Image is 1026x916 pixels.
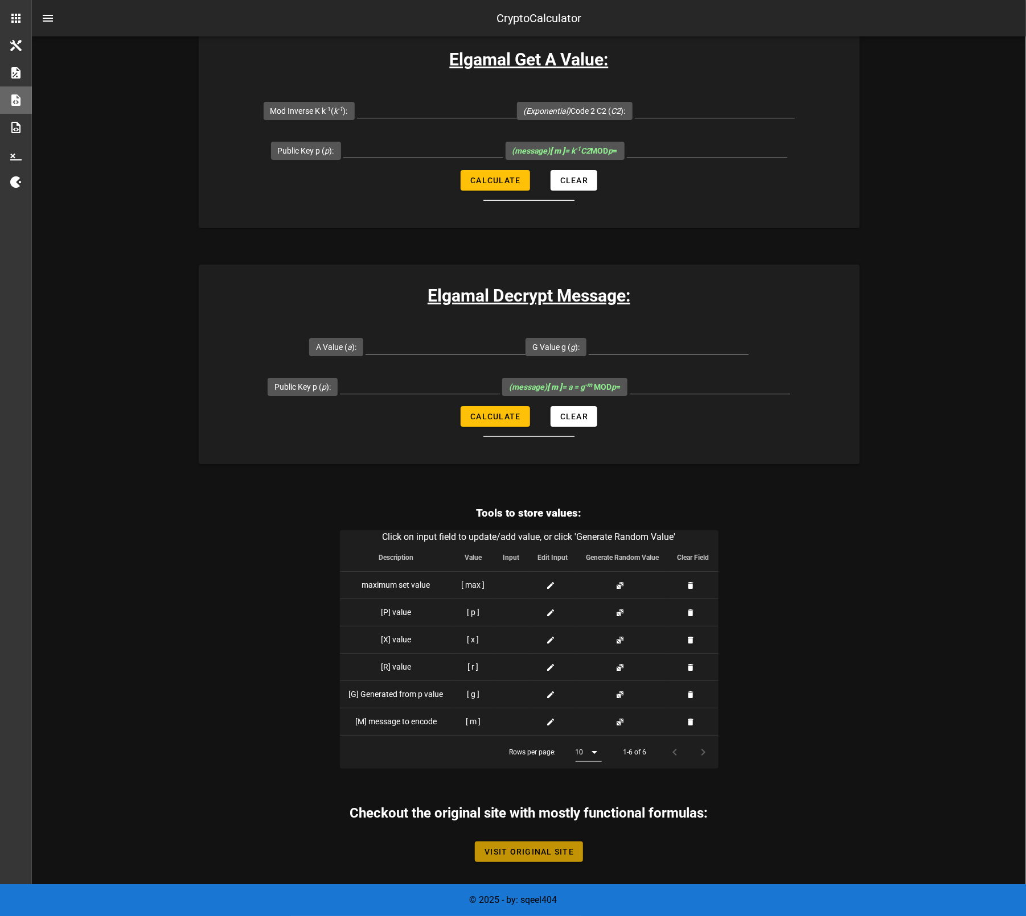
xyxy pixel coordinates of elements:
[576,747,584,757] div: 10
[453,653,494,680] td: [ r ]
[538,554,568,562] span: Edit Input
[586,554,659,562] span: Generate Random Value
[270,105,348,117] label: Mod Inverse K k ( ):
[379,554,413,562] span: Description
[350,782,708,823] h2: Checkout the original site with mostly functional formulas:
[453,626,494,653] td: [ x ]
[524,106,571,115] i: (Exponential)
[524,105,626,117] label: Code 2 C2 ( ):
[609,146,613,155] i: p
[453,571,494,599] td: [ max ]
[340,653,453,680] td: [R] value
[347,343,352,352] i: a
[340,571,453,599] td: maximum set value
[532,341,580,353] label: G Value g ( ):
[497,10,582,27] div: CryptoCalculator
[576,145,581,152] sup: -1
[678,554,709,562] span: Clear Field
[623,747,647,757] div: 1-6 of 6
[547,382,562,391] b: [ m ]
[278,145,334,156] label: Public Key p ( ):
[453,680,494,708] td: [ g ]
[34,5,61,32] button: nav-menu-toggle
[340,530,719,544] caption: Click on input field to update/add value, or click 'Generate Random Value'
[509,382,594,391] i: (message) = a = g
[469,894,557,905] span: © 2025 - by: sqeel404
[509,382,621,391] span: MOD =
[340,544,453,571] th: Description
[334,106,343,115] i: k
[560,176,588,185] span: Clear
[551,406,597,427] button: Clear
[316,341,356,353] label: A Value ( ):
[453,544,494,571] th: Value
[453,599,494,626] td: [ p ]
[571,343,575,352] i: g
[465,554,482,562] span: Value
[453,708,494,735] td: [ m ]
[470,412,520,421] span: Calculate
[585,381,592,389] sup: -m
[510,736,602,769] div: Rows per page:
[612,382,616,391] i: p
[326,105,331,113] sup: -1
[199,47,860,72] h3: Elgamal Get A Value:
[503,554,520,562] span: Input
[512,146,591,155] i: (message) = k C2
[612,106,621,115] i: C2
[340,680,453,708] td: [G] Generated from p value
[325,146,330,155] i: p
[340,505,719,521] h3: Tools to store values:
[199,283,860,308] h3: Elgamal Decrypt Message:
[529,544,577,571] th: Edit Input
[551,170,597,191] button: Clear
[576,743,602,761] div: 10Rows per page:
[338,105,343,113] sup: -1
[551,146,565,155] b: [ m ]
[470,176,520,185] span: Calculate
[461,170,530,191] button: Calculate
[577,544,668,571] th: Generate Random Value
[512,146,618,155] span: MOD =
[340,708,453,735] td: [M] message to encode
[494,544,529,571] th: Input
[475,841,583,862] a: Visit Original Site
[484,847,574,856] span: Visit Original Site
[274,381,331,393] label: Public Key p ( ):
[461,406,530,427] button: Calculate
[668,544,719,571] th: Clear Field
[322,382,326,391] i: p
[340,626,453,653] td: [X] value
[340,599,453,626] td: [P] value
[560,412,588,421] span: Clear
